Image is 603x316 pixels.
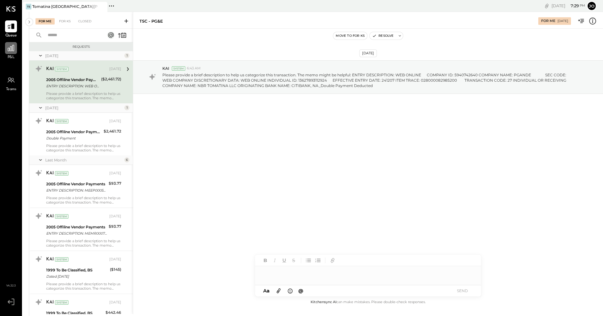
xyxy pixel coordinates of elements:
[109,180,121,187] div: $93.77
[46,144,121,152] div: Please provide a brief description to help us categorize this transaction. The memo might be help...
[5,33,17,39] span: Queue
[0,20,22,39] a: Queue
[162,66,169,71] span: KAI
[32,45,130,49] div: Requests
[298,288,303,294] span: @
[8,55,15,60] span: P&L
[109,223,121,230] div: $93.77
[162,72,576,88] p: Please provide a brief description to help us categorize this transaction. The memo might be help...
[187,66,201,71] span: 6:43 AM
[124,157,129,162] div: 6
[46,213,54,220] div: KAI
[110,266,121,273] div: ($145)
[46,282,121,291] div: Please provide a brief description to help us categorize this transaction. The memo might be help...
[544,3,550,9] div: copy link
[46,267,108,273] div: 1999 To Be Classified, BS
[280,256,288,264] button: Underline
[46,118,54,124] div: KAI
[46,256,54,263] div: KAI
[45,105,123,111] div: [DATE]
[109,214,121,219] div: [DATE]
[109,300,121,305] div: [DATE]
[314,256,322,264] button: Ordered List
[296,287,305,295] button: @
[55,300,68,305] div: System
[55,119,68,123] div: System
[35,18,55,25] div: For Me
[46,170,54,177] div: KAI
[267,288,269,294] span: a
[139,18,163,24] div: TSC - PG&E
[124,53,129,58] div: 1
[329,256,337,264] button: Add URL
[109,119,121,124] div: [DATE]
[46,273,108,280] div: Dated [DATE]
[551,3,585,9] div: [DATE]
[101,76,121,82] div: ($2,461.72)
[557,19,568,23] div: [DATE]
[172,66,185,71] div: System
[46,83,99,89] div: ENTRY DESCRIPTION: WEB ONLINE COMPANY ID: 5940742640 COMPANY NAME: PGANDE SEC CODE: WEB COMPANY D...
[46,187,107,193] div: ENTRY DESCRIPTION: MEEP000549 COMPANY ID: CEOC491902 COMPANY NAME: MARGINEDGE CO SEC CODE: CCD CO...
[55,67,68,71] div: System
[46,77,99,83] div: 2005 Offiline Vendor Payments
[46,239,121,248] div: Please provide a brief description to help us categorize this transaction. The memo might be help...
[46,129,102,135] div: 2005 Offiline Vendor Payments
[359,49,377,57] div: [DATE]
[104,128,121,134] div: $2,461.72
[46,230,107,237] div: ENTRY DESCRIPTION: MEMR000725 COMPANY ID: CEOC491902 COMPANY NAME: MARGINEDGE CO SEC CODE: CCD IN...
[370,32,396,40] button: Resolve
[55,257,68,262] div: System
[0,74,22,92] a: Teams
[26,4,31,9] div: TS
[55,171,68,176] div: System
[46,135,102,141] div: Double Payment
[109,67,121,72] div: [DATE]
[587,1,597,11] button: Jo
[450,286,475,295] button: SEND
[106,309,121,316] div: $442.46
[75,18,95,25] div: Closed
[541,19,555,24] div: For Me
[290,256,298,264] button: Strikethrough
[56,18,74,25] div: For KS
[46,66,54,72] div: KAI
[109,171,121,176] div: [DATE]
[46,224,107,230] div: 2005 Offiline Vendor Payments
[45,157,123,163] div: Last Month
[0,42,22,60] a: P&L
[46,299,54,306] div: KAI
[304,256,312,264] button: Unordered List
[261,287,271,294] button: Aa
[32,4,98,9] div: Tomatina [GEOGRAPHIC_DATA][PERSON_NAME]
[46,91,121,100] div: Please provide a brief description to help us categorize this transaction. The memo might be help...
[271,256,279,264] button: Italic
[333,32,367,40] button: Move to for ks
[46,196,121,204] div: Please provide a brief description to help us categorize this transaction. The memo might be help...
[45,53,123,58] div: [DATE]
[6,87,16,92] span: Teams
[46,181,107,187] div: 2005 Offiline Vendor Payments
[109,257,121,262] div: [DATE]
[261,256,269,264] button: Bold
[55,214,68,219] div: System
[124,105,129,110] div: 1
